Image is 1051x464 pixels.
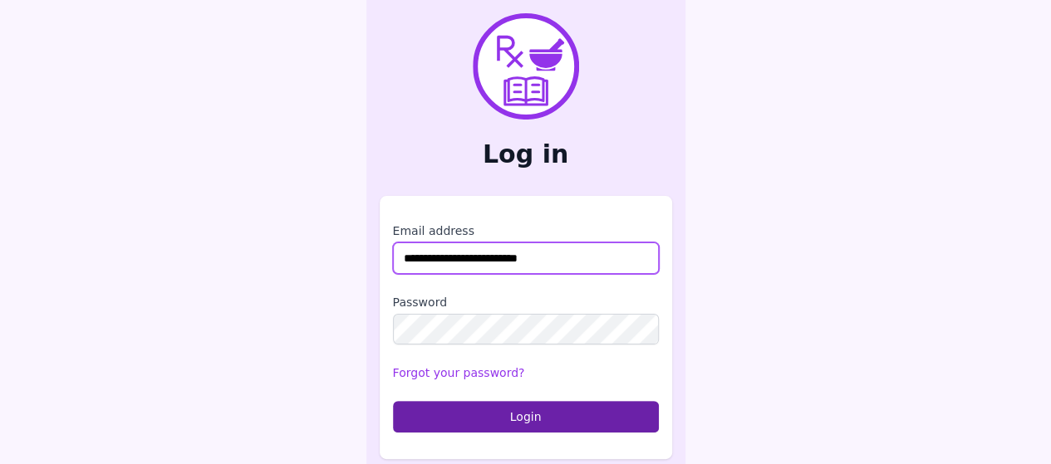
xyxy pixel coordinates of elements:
label: Email address [393,222,659,239]
label: Password [393,294,659,310]
img: PharmXellence Logo [473,13,579,120]
a: Forgot your password? [393,366,525,379]
button: Login [393,401,659,432]
h2: Log in [380,139,672,169]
